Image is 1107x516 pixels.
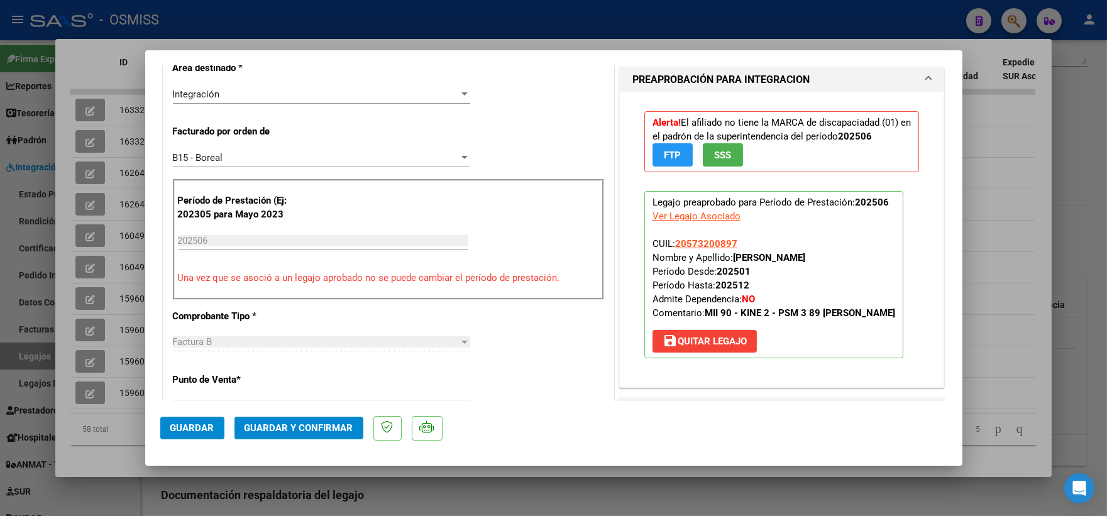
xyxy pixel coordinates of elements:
mat-icon: save [663,333,678,348]
span: Integración [173,89,220,100]
span: CUIL: Nombre y Apellido: Período Desde: Período Hasta: Admite Dependencia: [653,238,895,319]
div: Ver Legajo Asociado [653,209,741,223]
span: B15 - Boreal [173,152,223,163]
strong: NO [742,294,755,305]
span: Comentario: [653,307,895,319]
span: Factura B [173,336,212,348]
p: Comprobante Tipo * [173,309,302,324]
p: Area destinado * [173,61,302,75]
strong: [PERSON_NAME] [733,252,805,263]
span: Guardar [170,422,214,434]
button: SSS [703,143,743,167]
strong: 202512 [715,280,749,291]
strong: 202501 [717,266,751,277]
div: Open Intercom Messenger [1064,473,1094,503]
mat-expansion-panel-header: DOCUMENTACIÓN RESPALDATORIA [620,398,944,423]
mat-expansion-panel-header: PREAPROBACIÓN PARA INTEGRACION [620,67,944,92]
div: PREAPROBACIÓN PARA INTEGRACION [620,92,944,387]
p: Punto de Venta [173,373,302,387]
strong: Alerta! [653,117,681,128]
span: Guardar y Confirmar [245,422,353,434]
span: Quitar Legajo [663,336,747,347]
button: FTP [653,143,693,167]
span: 20573200897 [675,238,737,250]
button: Quitar Legajo [653,330,757,353]
button: Guardar [160,417,224,439]
span: El afiliado no tiene la MARCA de discapaciadad (01) en el padrón de la superintendencia del período [653,117,911,160]
strong: 202506 [855,197,889,208]
p: Una vez que se asoció a un legajo aprobado no se puede cambiar el período de prestación. [178,271,599,285]
strong: 202506 [838,131,872,142]
p: Legajo preaprobado para Período de Prestación: [644,191,903,358]
button: Guardar y Confirmar [234,417,363,439]
span: FTP [664,150,681,161]
p: Período de Prestación (Ej: 202305 para Mayo 2023 [178,194,304,222]
p: Facturado por orden de [173,124,302,139]
span: SSS [714,150,731,161]
strong: MII 90 - KINE 2 - PSM 3 89 [PERSON_NAME] [705,307,895,319]
h1: PREAPROBACIÓN PARA INTEGRACION [632,72,810,87]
